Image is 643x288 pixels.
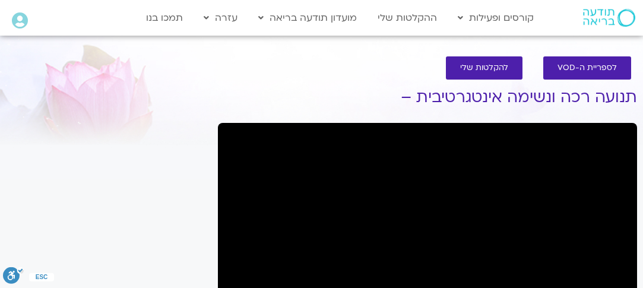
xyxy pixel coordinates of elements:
[372,7,443,29] a: ההקלטות שלי
[140,7,189,29] a: תמכו בנו
[543,56,631,80] a: לספריית ה-VOD
[452,7,540,29] a: קורסים ופעילות
[252,7,363,29] a: מועדון תודעה בריאה
[558,64,617,72] span: לספריית ה-VOD
[460,64,508,72] span: להקלטות שלי
[198,7,243,29] a: עזרה
[446,56,522,80] a: להקלטות שלי
[583,9,635,27] img: תודעה בריאה
[218,88,637,106] h1: תנועה רכה ונשימה אינטגרטיבית –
